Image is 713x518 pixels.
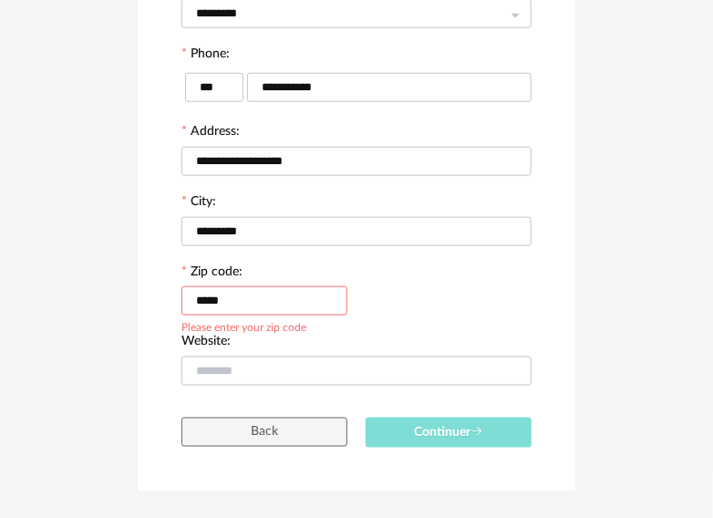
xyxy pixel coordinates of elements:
[251,426,278,439] span: Back
[366,418,532,448] button: Continuer
[181,265,243,282] label: Zip code:
[181,335,231,351] label: Website:
[181,318,306,333] div: Please enter your zip code
[414,427,483,440] span: Continuer
[181,418,347,447] button: Back
[181,125,240,141] label: Address:
[181,195,216,212] label: City:
[181,47,230,64] label: Phone:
